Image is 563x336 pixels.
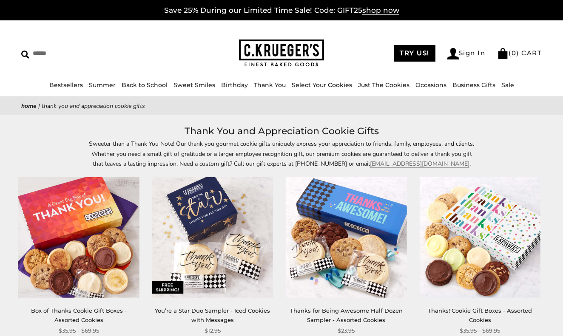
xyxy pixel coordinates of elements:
span: $35.95 - $69.95 [460,326,500,335]
a: (0) CART [497,49,542,57]
img: Thanks! Cookie Gift Boxes - Assorted Cookies [419,177,540,298]
a: Box of Thanks Cookie Gift Boxes - Assorted Cookies [31,307,127,323]
img: Thanks for Being Awesome Half Dozen Sampler - Assorted Cookies [286,177,407,298]
a: Thanks for Being Awesome Half Dozen Sampler - Assorted Cookies [290,307,403,323]
a: [EMAIL_ADDRESS][DOMAIN_NAME] [370,160,469,168]
a: Just The Cookies [358,81,409,89]
a: Home [21,102,37,110]
a: Sign In [447,48,486,59]
a: Bestsellers [49,81,83,89]
span: 0 [512,49,517,57]
a: Save 25% During our Limited Time Sale! Code: GIFT25shop now [164,6,399,15]
a: Sweet Smiles [173,81,215,89]
a: Summer [89,81,116,89]
a: Birthday [221,81,248,89]
a: Occasions [415,81,446,89]
a: TRY US! [394,45,435,62]
p: Sweeter than a Thank You Note! Our thank you gourmet cookie gifts uniquely express your appreciat... [86,139,477,168]
a: Sale [501,81,514,89]
img: Bag [497,48,509,59]
input: Search [21,47,142,60]
img: Search [21,51,29,59]
a: Thanks! Cookie Gift Boxes - Assorted Cookies [428,307,532,323]
img: You’re a Star Duo Sampler - Iced Cookies with Messages [152,177,273,298]
img: Box of Thanks Cookie Gift Boxes - Assorted Cookies [18,177,139,298]
span: $35.95 - $69.95 [59,326,99,335]
span: shop now [362,6,399,15]
h1: Thank You and Appreciation Cookie Gifts [34,124,529,139]
nav: breadcrumbs [21,101,542,111]
span: $23.95 [338,326,355,335]
a: You’re a Star Duo Sampler - Iced Cookies with Messages [155,307,270,323]
span: | [38,102,40,110]
span: $12.95 [205,326,221,335]
a: Business Gifts [452,81,495,89]
img: C.KRUEGER'S [239,40,324,67]
a: Select Your Cookies [292,81,352,89]
img: Account [447,48,459,59]
span: Thank You and Appreciation Cookie Gifts [42,102,145,110]
a: Thank You [254,81,286,89]
a: Back to School [122,81,168,89]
